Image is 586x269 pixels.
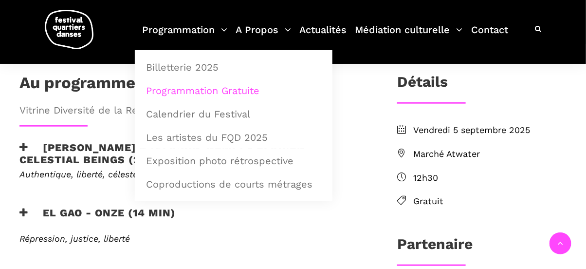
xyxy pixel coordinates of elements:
[397,235,473,260] h3: Partenaire
[140,126,327,149] a: Les artistes du FQD 2025
[45,10,93,49] img: logo-fqd-med
[19,207,176,231] h3: EL GAO - ONZE (14 min)
[413,147,567,161] span: Marché Atwater
[140,79,327,102] a: Programmation Gratuite
[300,21,347,50] a: Actualités
[19,233,130,244] em: Répression, justice, liberté
[19,141,366,166] h3: [PERSON_NAME] & [PERSON_NAME] - African Celestial Beings (20 min)
[413,194,567,209] span: Gratuit
[140,150,327,172] a: Exposition photo rétrospective
[355,21,463,50] a: Médiation culturelle
[140,103,327,125] a: Calendrier du Festival
[19,102,366,118] span: Vitrine Diversité de la Relève
[236,21,291,50] a: A Propos
[140,56,327,78] a: Billetterie 2025
[19,169,138,179] em: Authentique, liberté, céleste
[397,73,448,97] h3: Détails
[413,171,567,185] span: 12h30
[140,173,327,195] a: Coproductions de courts métrages
[413,123,567,137] span: Vendredi 5 septembre 2025
[471,21,508,50] a: Contact
[142,21,227,50] a: Programmation
[19,73,135,97] h1: Au programme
